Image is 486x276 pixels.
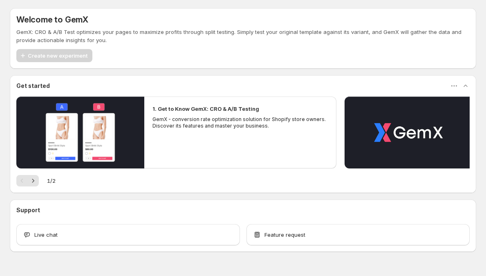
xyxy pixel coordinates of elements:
h3: Support [16,206,40,214]
button: Next [27,175,39,186]
h3: Get started [16,82,50,90]
span: 1 / 2 [47,177,56,185]
button: Play video [16,96,144,168]
h2: 1. Get to Know GemX: CRO & A/B Testing [152,105,259,113]
p: GemX - conversion rate optimization solution for Shopify store owners. Discover its features and ... [152,116,328,129]
span: Live chat [34,231,58,239]
p: GemX: CRO & A/B Test optimizes your pages to maximize profits through split testing. Simply test ... [16,28,470,44]
span: Feature request [264,231,305,239]
nav: Pagination [16,175,39,186]
h5: Welcome to GemX [16,15,88,25]
button: Play video [345,96,473,168]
